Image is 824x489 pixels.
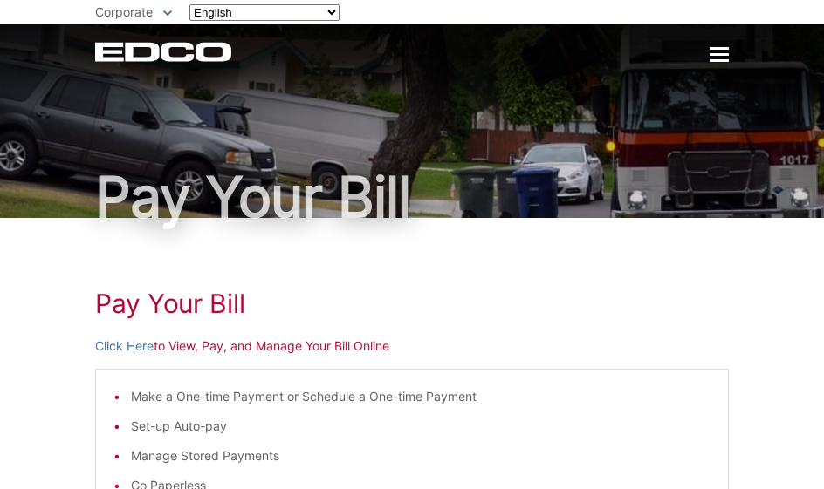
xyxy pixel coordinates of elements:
[95,336,729,356] p: to View, Pay, and Manage Your Bill Online
[95,4,153,19] span: Corporate
[95,169,729,225] h1: Pay Your Bill
[131,387,711,406] li: Make a One-time Payment or Schedule a One-time Payment
[131,417,711,436] li: Set-up Auto-pay
[95,42,234,62] a: EDCD logo. Return to the homepage.
[189,4,340,21] select: Select a language
[95,288,729,319] h1: Pay Your Bill
[131,446,711,465] li: Manage Stored Payments
[95,336,154,356] a: Click Here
